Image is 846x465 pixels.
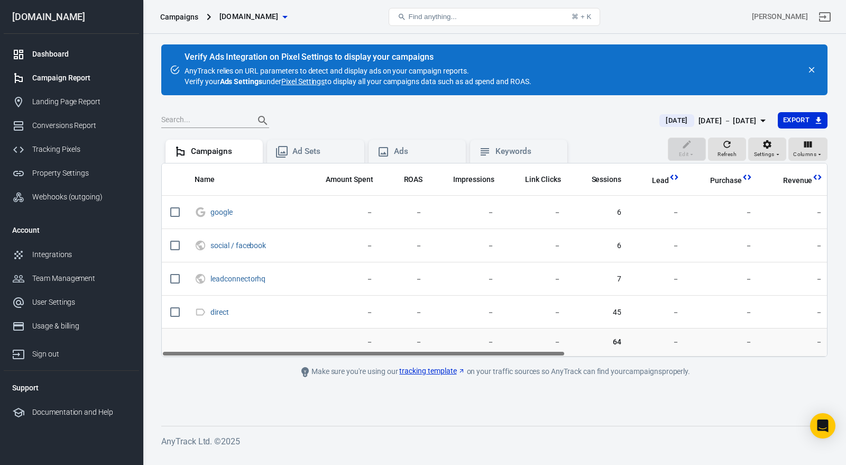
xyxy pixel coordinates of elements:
[256,366,732,378] div: Make sure you're using our on your traffic sources so AnyTrack can find your campaigns properly.
[439,337,494,348] span: －
[162,163,827,357] div: scrollable content
[572,13,591,21] div: ⌘ + K
[160,12,198,22] div: Campaigns
[195,306,206,318] svg: Direct
[220,77,263,86] strong: Ads Settings
[810,413,835,439] div: Open Intercom Messenger
[788,138,827,161] button: Columns
[511,173,561,186] span: The number of clicks on links within the ad that led to advertiser-specified destinations
[394,146,457,157] div: Ads
[4,138,139,161] a: Tracking Pixels
[661,115,692,126] span: [DATE]
[578,241,622,251] span: 6
[669,172,679,183] svg: This column is calculated from AnyTrack real-time data
[578,175,622,185] span: Sessions
[638,207,679,218] span: －
[652,176,669,186] span: Lead
[195,175,228,185] span: Name
[219,10,279,23] span: sansarsolutions.ca
[439,207,494,218] span: －
[195,239,206,252] svg: UTM & Web Traffic
[32,407,131,418] div: Documentation and Help
[742,172,752,183] svg: This column is calculated from AnyTrack real-time data
[708,138,746,161] button: Refresh
[769,174,813,187] span: Total revenue calculated by AnyTrack.
[210,241,266,250] a: social / facebook
[778,112,827,129] button: Export
[4,314,139,338] a: Usage & billing
[812,4,838,30] a: Sign out
[439,274,494,285] span: －
[511,307,561,318] span: －
[32,297,131,308] div: User Settings
[32,249,131,260] div: Integrations
[511,241,561,251] span: －
[32,273,131,284] div: Team Management
[769,241,823,251] span: －
[578,307,622,318] span: 45
[4,267,139,290] a: Team Management
[326,173,373,186] span: The estimated total amount of money you've spent on your campaign, ad set or ad during its schedule.
[752,11,808,22] div: Account id: zL4j7kky
[399,366,465,377] a: tracking template
[638,176,669,186] span: Lead
[783,176,813,186] span: Revenue
[408,13,456,21] span: Find anything...
[748,138,786,161] button: Settings
[453,175,494,185] span: Impressions
[185,53,531,87] div: AnyTrack relies on URL parameters to detect and display ads on your campaign reports. Verify your...
[312,173,373,186] span: The estimated total amount of money you've spent on your campaign, ad set or ad during its schedule.
[495,146,559,157] div: Keywords
[4,243,139,267] a: Integrations
[4,338,139,366] a: Sign out
[4,42,139,66] a: Dashboard
[195,206,206,218] svg: Google
[210,308,229,316] a: direct
[578,207,622,218] span: 6
[210,242,268,249] span: social / facebook
[4,90,139,114] a: Landing Page Report
[390,173,423,186] span: The total return on ad spend
[404,173,423,186] span: The total return on ad spend
[453,173,494,186] span: The number of times your ads were on screen.
[210,208,233,216] a: google
[312,241,373,251] span: －
[32,321,131,332] div: Usage & billing
[638,307,679,318] span: －
[185,52,531,62] div: Verify Ads Integration on Pixel Settings to display your campaigns
[638,241,679,251] span: －
[32,49,131,60] div: Dashboard
[404,175,423,185] span: ROAS
[32,192,131,203] div: Webhooks (outgoing)
[312,274,373,285] span: －
[769,337,823,348] span: －
[32,72,131,84] div: Campaign Report
[250,108,275,133] button: Search
[210,208,234,216] span: google
[32,144,131,155] div: Tracking Pixels
[511,274,561,285] span: －
[215,7,291,26] button: [DOMAIN_NAME]
[191,146,254,157] div: Campaigns
[4,12,139,22] div: [DOMAIN_NAME]
[4,66,139,90] a: Campaign Report
[32,120,131,131] div: Conversions Report
[161,114,246,127] input: Search...
[439,307,494,318] span: －
[161,435,827,448] h6: AnyTrack Ltd. © 2025
[525,173,561,186] span: The number of clicks on links within the ad that led to advertiser-specified destinations
[804,62,819,77] button: close
[793,150,816,159] span: Columns
[769,307,823,318] span: －
[210,275,267,282] span: leadconnectorhq
[4,114,139,138] a: Conversions Report
[710,176,742,186] span: Purchase
[592,175,622,185] span: Sessions
[389,8,600,26] button: Find anything...⌘ + K
[511,207,561,218] span: －
[210,275,265,283] a: leadconnectorhq
[696,274,752,285] span: －
[696,337,752,348] span: －
[525,175,561,185] span: Link Clicks
[312,207,373,218] span: －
